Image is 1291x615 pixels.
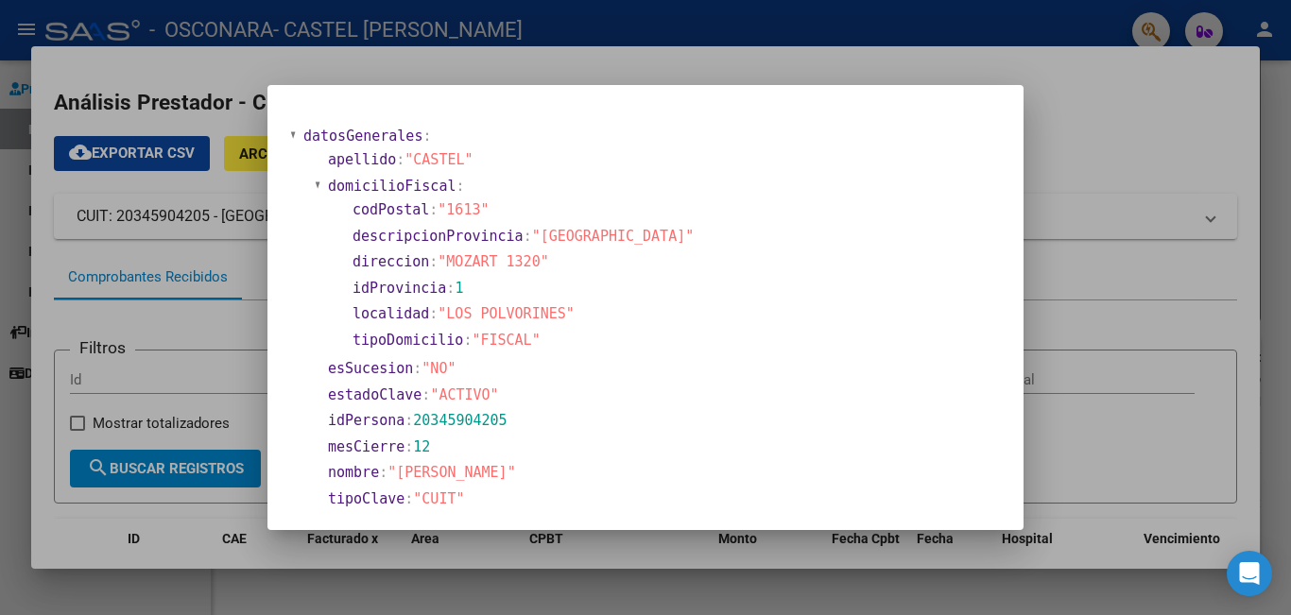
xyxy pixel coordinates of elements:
[422,360,456,377] span: "NO"
[328,412,405,429] span: idPersona
[353,228,524,245] span: descripcionProvincia
[438,253,548,270] span: "MOZART 1320"
[413,438,430,455] span: 12
[438,305,575,322] span: "LOS POLVORINES"
[446,280,455,297] span: :
[328,386,422,403] span: estadoClave
[328,464,379,481] span: nombre
[303,128,422,145] span: datosGenerales
[396,151,405,168] span: :
[387,464,515,481] span: "[PERSON_NAME]"
[463,332,472,349] span: :
[429,253,438,270] span: :
[438,201,489,218] span: "1613"
[328,438,405,455] span: mesCierre
[413,360,422,377] span: :
[328,490,405,507] span: tipoClave
[455,280,463,297] span: 1
[353,201,429,218] span: codPostal
[1227,551,1272,596] div: Open Intercom Messenger
[379,464,387,481] span: :
[413,490,464,507] span: "CUIT"
[413,412,507,429] span: 20345904205
[429,305,438,322] span: :
[429,201,438,218] span: :
[422,128,431,145] span: :
[524,228,532,245] span: :
[472,332,540,349] span: "FISCAL"
[328,360,413,377] span: esSucesion
[422,386,430,403] span: :
[532,228,695,245] span: "[GEOGRAPHIC_DATA]"
[353,305,429,322] span: localidad
[353,332,463,349] span: tipoDomicilio
[353,253,429,270] span: direccion
[328,151,396,168] span: apellido
[353,280,446,297] span: idProvincia
[405,490,413,507] span: :
[405,151,473,168] span: "CASTEL"
[456,178,464,195] span: :
[328,178,456,195] span: domicilioFiscal
[430,386,498,403] span: "ACTIVO"
[405,412,413,429] span: :
[405,438,413,455] span: :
